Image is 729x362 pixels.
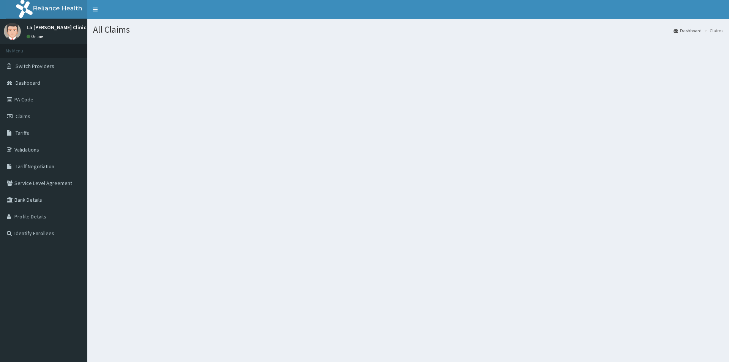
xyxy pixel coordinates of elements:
[16,130,29,136] span: Tariffs
[16,79,40,86] span: Dashboard
[16,163,54,170] span: Tariff Negotiation
[16,63,54,70] span: Switch Providers
[702,27,723,34] li: Claims
[16,113,30,120] span: Claims
[4,23,21,40] img: User Image
[93,25,723,35] h1: All Claims
[27,34,45,39] a: Online
[27,25,86,30] p: La [PERSON_NAME] Clinic
[674,27,702,34] a: Dashboard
